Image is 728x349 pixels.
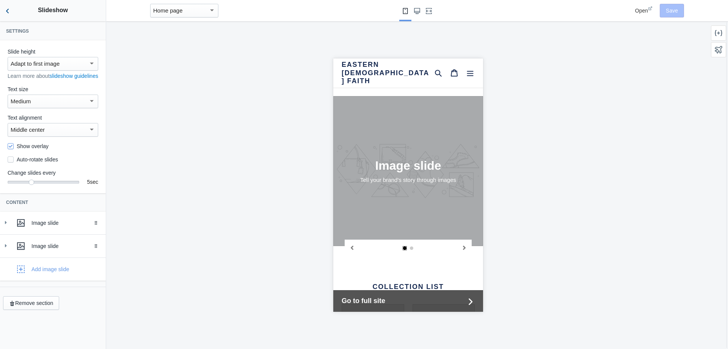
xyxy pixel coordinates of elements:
[8,142,49,150] label: Show overlay
[90,179,98,185] span: sec
[70,188,74,192] a: Select slide 1
[129,7,145,22] button: Menu
[11,126,45,133] mat-select-trigger: Middle center
[8,224,141,233] h2: Collection list
[8,156,58,163] label: Auto-rotate slides
[77,188,80,192] a: Select slide 2
[50,73,98,79] a: slideshow guidelines
[8,169,98,177] label: Change slides every
[3,296,59,310] button: Remove section
[11,98,31,104] mat-select-trigger: Medium
[8,2,97,27] a: Eastern [DEMOGRAPHIC_DATA] Faith
[8,114,98,122] label: Text alignment
[11,181,27,197] button: Previous slide
[6,199,100,205] h3: Content
[31,219,100,227] div: Image slide
[123,181,138,197] button: Next slide
[87,179,90,185] span: 5
[8,85,98,93] label: Text size
[11,60,60,67] mat-select-trigger: Adapt to first image
[8,99,141,114] h2: Image slide
[31,242,100,250] div: Image slide
[8,237,132,248] span: Go to full site
[8,48,98,55] label: Slide height
[31,265,69,273] div: Add image slide
[153,7,183,14] mat-select-trigger: Home page
[635,8,648,14] span: Open
[8,117,141,126] span: Tell your brand's story through images
[8,72,98,80] p: Learn more about
[6,28,100,34] h3: Settings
